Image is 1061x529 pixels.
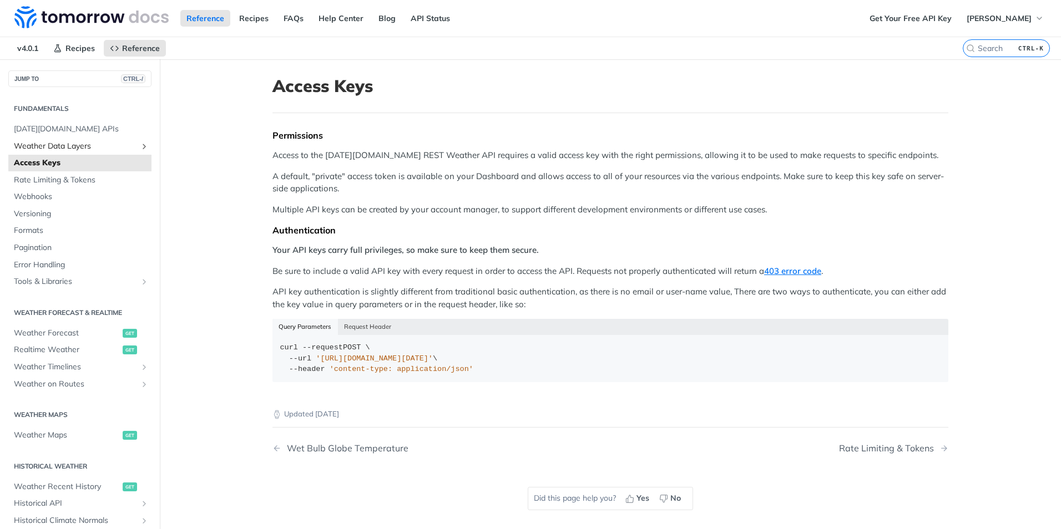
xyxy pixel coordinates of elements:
h2: Weather Forecast & realtime [8,308,151,318]
a: Help Center [312,10,370,27]
div: Wet Bulb Globe Temperature [281,443,408,454]
span: Webhooks [14,191,149,202]
span: Access Keys [14,157,149,169]
a: Get Your Free API Key [863,10,958,27]
a: Historical APIShow subpages for Historical API [8,495,151,512]
a: Webhooks [8,189,151,205]
span: Weather Maps [14,430,120,441]
a: Rate Limiting & Tokens [8,172,151,189]
img: Tomorrow.io Weather API Docs [14,6,169,28]
span: [PERSON_NAME] [967,13,1032,23]
button: Show subpages for Weather on Routes [140,380,149,389]
span: --header [289,365,325,373]
span: --request [302,343,343,352]
div: Did this page help you? [528,487,693,510]
a: Previous Page: Wet Bulb Globe Temperature [272,443,562,454]
span: Error Handling [14,260,149,271]
h2: Fundamentals [8,104,151,114]
span: No [670,492,681,504]
p: Multiple API keys can be created by your account manager, to support different development enviro... [272,204,948,216]
a: API Status [405,10,456,27]
button: Show subpages for Historical Climate Normals [140,516,149,525]
span: Formats [14,225,149,236]
a: Weather Data LayersShow subpages for Weather Data Layers [8,138,151,155]
a: Access Keys [8,155,151,171]
span: Tools & Libraries [14,276,137,287]
button: Show subpages for Weather Data Layers [140,142,149,151]
p: Access to the [DATE][DOMAIN_NAME] REST Weather API requires a valid access key with the right per... [272,149,948,162]
button: JUMP TOCTRL-/ [8,70,151,87]
span: Realtime Weather [14,344,120,355]
p: API key authentication is slightly different from traditional basic authentication, as there is n... [272,286,948,311]
kbd: CTRL-K [1015,43,1047,54]
span: Weather Data Layers [14,141,137,152]
a: 403 error code [764,266,821,276]
span: Pagination [14,242,149,253]
a: Blog [372,10,402,27]
h2: Historical Weather [8,461,151,471]
span: --url [289,354,312,363]
span: 'content-type: application/json' [330,365,473,373]
a: Tools & LibrariesShow subpages for Tools & Libraries [8,273,151,290]
div: Authentication [272,225,948,236]
a: Recipes [47,40,101,57]
div: POST \ \ [280,342,941,375]
span: Historical Climate Normals [14,515,137,526]
p: Be sure to include a valid API key with every request in order to access the API. Requests not pr... [272,265,948,278]
a: Realtime Weatherget [8,342,151,358]
span: get [123,329,137,338]
a: Weather Recent Historyget [8,479,151,495]
nav: Pagination Controls [272,432,948,465]
a: Formats [8,222,151,239]
button: Yes [622,490,655,507]
a: Pagination [8,240,151,256]
span: Reference [122,43,160,53]
span: Rate Limiting & Tokens [14,175,149,186]
button: No [655,490,687,507]
a: FAQs [277,10,310,27]
span: Weather Forecast [14,328,120,339]
a: Next Page: Rate Limiting & Tokens [839,443,948,454]
span: [DATE][DOMAIN_NAME] APIs [14,124,149,135]
a: Recipes [233,10,275,27]
span: get [123,482,137,491]
a: Reference [104,40,166,57]
a: Weather Forecastget [8,325,151,342]
span: Yes [636,492,649,504]
span: v4.0.1 [11,40,44,57]
a: [DATE][DOMAIN_NAME] APIs [8,121,151,138]
a: Error Handling [8,257,151,273]
span: curl [280,343,298,352]
p: A default, "private" access token is available on your Dashboard and allows access to all of your... [272,170,948,195]
span: get [123,431,137,440]
h1: Access Keys [272,76,948,96]
h2: Weather Maps [8,410,151,420]
a: Weather on RoutesShow subpages for Weather on Routes [8,376,151,393]
p: Updated [DATE] [272,409,948,420]
svg: Search [966,44,975,53]
div: Permissions [272,130,948,141]
button: [PERSON_NAME] [961,10,1050,27]
a: Weather TimelinesShow subpages for Weather Timelines [8,359,151,375]
span: Weather Timelines [14,362,137,373]
span: Historical API [14,498,137,509]
span: Weather on Routes [14,379,137,390]
div: Rate Limiting & Tokens [839,443,939,454]
button: Show subpages for Weather Timelines [140,363,149,372]
button: Request Header [338,319,398,334]
span: Versioning [14,208,149,220]
a: Versioning [8,206,151,222]
span: get [123,345,137,354]
a: Historical Climate NormalsShow subpages for Historical Climate Normals [8,512,151,529]
span: '[URL][DOMAIN_NAME][DATE]' [316,354,433,363]
a: Weather Mapsget [8,427,151,444]
span: CTRL-/ [121,74,145,83]
span: Recipes [65,43,95,53]
button: Show subpages for Historical API [140,499,149,508]
span: Weather Recent History [14,481,120,492]
strong: Your API keys carry full privileges, so make sure to keep them secure. [272,245,539,255]
a: Reference [180,10,230,27]
button: Show subpages for Tools & Libraries [140,277,149,286]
